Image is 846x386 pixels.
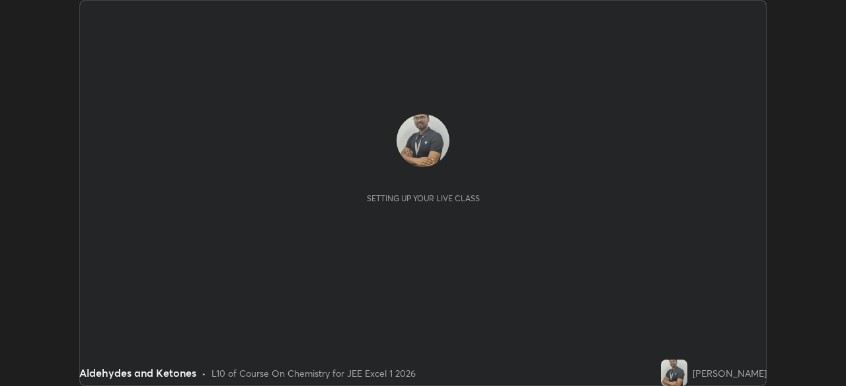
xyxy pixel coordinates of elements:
[693,366,767,380] div: [PERSON_NAME]
[79,365,196,381] div: Aldehydes and Ketones
[202,366,206,380] div: •
[661,360,687,386] img: ccf0eef2b82d49a09d5ef3771fe7629f.jpg
[367,193,480,203] div: Setting up your live class
[211,366,416,380] div: L10 of Course On Chemistry for JEE Excel 1 2026
[397,114,449,167] img: ccf0eef2b82d49a09d5ef3771fe7629f.jpg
